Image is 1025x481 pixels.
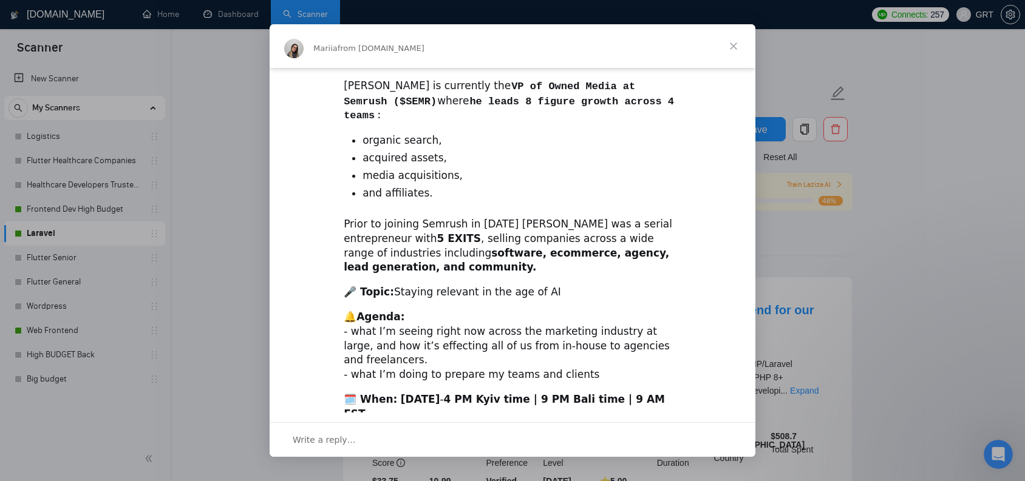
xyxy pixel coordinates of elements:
div: - 📍 the [344,392,681,450]
b: 4 PM Kyiv time | 9 PM Bali time | 9 AM EST [344,393,665,420]
b: 🎤 Topic: [344,286,394,298]
li: media acquisitions, [363,169,681,183]
li: and affiliates. [363,186,681,201]
div: 🔔 - what I’m seeing right now across the marketing industry at large, and how it’s effecting all ... [344,310,681,382]
code: VP of Owned Media at Semrush ($SEMR) [344,80,635,108]
b: 🗓️ When: [344,393,397,405]
div: Open conversation and reply [270,422,755,457]
span: Close [712,24,755,68]
code: he leads 8 figure growth across 4 teams [344,95,674,123]
b: software, ecommerce, agency, lead generation, and community. [344,247,669,274]
span: Mariia [313,44,338,53]
div: [PERSON_NAME] is currently the where [344,79,681,123]
div: Prior to joining Semrush in [DATE] [PERSON_NAME] was a serial entrepreneur with , selling compani... [344,217,681,275]
code: : [375,109,383,122]
li: acquired assets, [363,151,681,166]
div: Staying relevant in the age of AI [344,285,681,300]
b: 5 EXITS [437,232,481,244]
span: from [DOMAIN_NAME] [338,44,424,53]
b: Agenda: [356,311,404,323]
b: [DATE] [401,393,440,405]
li: organic search, [363,133,681,148]
span: Write a reply… [293,432,356,448]
img: Profile image for Mariia [284,39,304,58]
